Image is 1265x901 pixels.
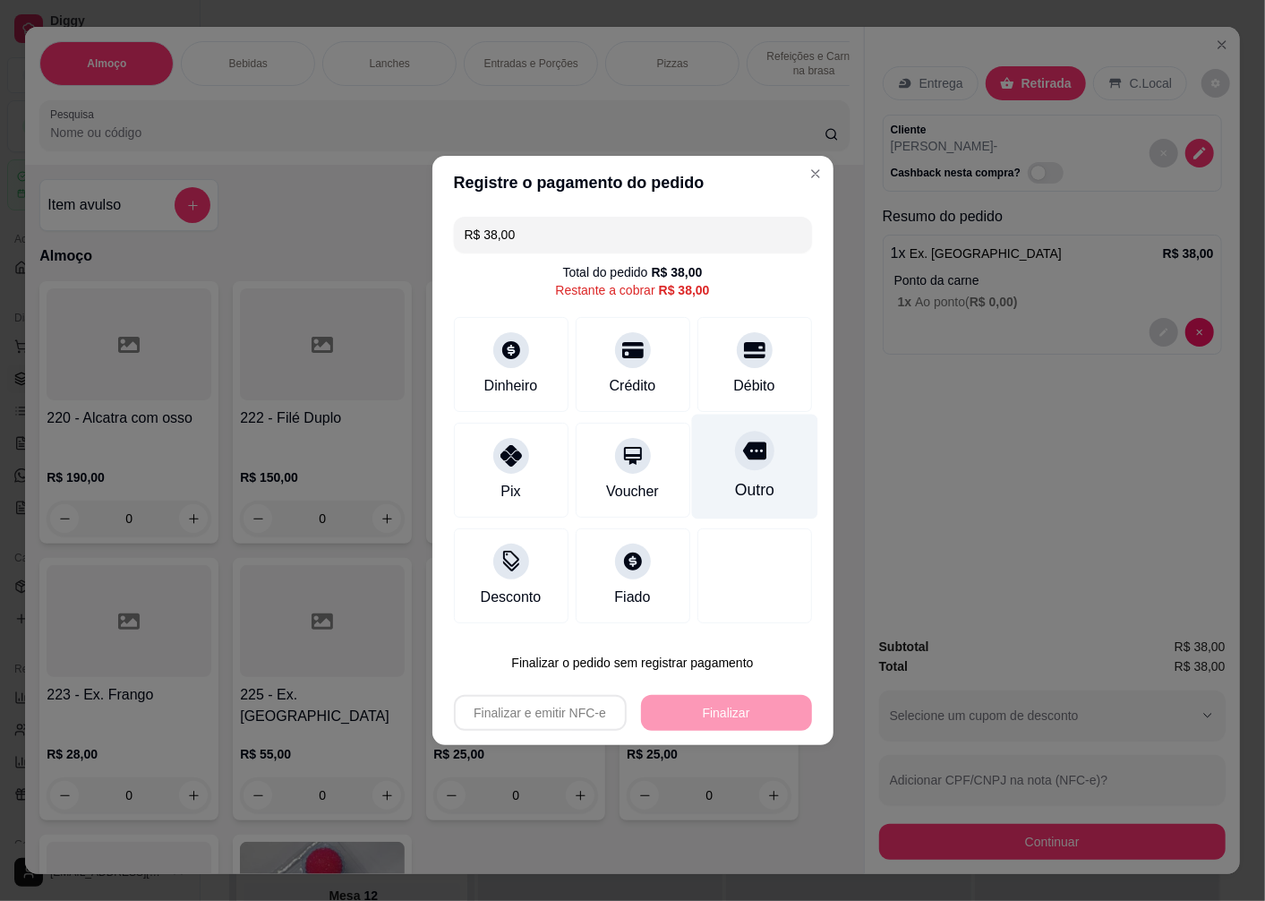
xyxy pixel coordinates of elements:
div: R$ 38,00 [659,281,710,299]
div: Restante a cobrar [555,281,709,299]
div: Total do pedido [563,263,703,281]
header: Registre o pagamento do pedido [432,156,833,210]
input: Ex.: hambúrguer de cordeiro [465,217,801,253]
div: Crédito [610,375,656,397]
div: Pix [500,481,520,502]
button: Close [801,159,830,188]
button: Finalizar o pedido sem registrar pagamento [454,645,812,681]
div: Dinheiro [484,375,538,397]
div: Voucher [606,481,659,502]
div: R$ 38,00 [652,263,703,281]
div: Outro [734,478,774,502]
div: Débito [733,375,774,397]
div: Desconto [481,587,542,608]
div: Fiado [614,587,650,608]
